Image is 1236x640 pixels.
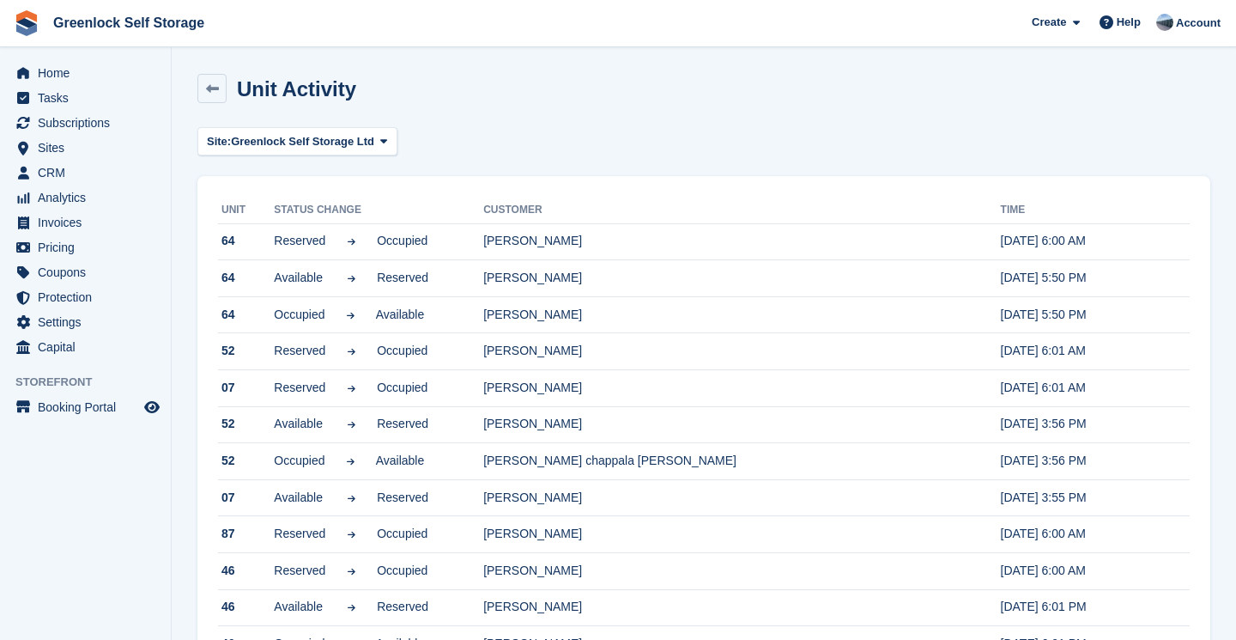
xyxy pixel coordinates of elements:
span: Occupied [274,306,324,324]
td: 46 [218,553,274,590]
img: Jamie Hamilton [1156,14,1173,31]
td: [PERSON_NAME] [483,589,1000,626]
a: menu [9,86,162,110]
span: Reserved [274,232,325,250]
td: [PERSON_NAME] [483,260,1000,297]
span: Greenlock Self Storage Ltd [231,133,374,150]
td: 64 [218,223,274,260]
h1: Unit Activity [237,77,356,101]
td: [PERSON_NAME] [483,479,1000,516]
a: Preview store [142,397,162,418]
time: 2025-09-27 05:00:50 UTC [1001,234,1086,247]
span: Reserved [377,489,428,507]
a: menu [9,260,162,284]
span: Tasks [38,86,141,110]
time: 2025-09-21 14:55:56 UTC [1001,491,1087,504]
a: menu [9,136,162,160]
a: menu [9,210,162,235]
span: Reserved [274,342,325,360]
a: menu [9,285,162,309]
span: Capital [38,335,141,359]
span: Available [376,452,427,470]
span: Available [274,415,325,433]
span: Occupied [377,525,428,543]
time: 2025-09-19 05:00:41 UTC [1001,564,1086,577]
span: Reserved [274,562,325,580]
a: menu [9,186,162,210]
td: 52 [218,406,274,443]
span: Invoices [38,210,141,235]
th: Status change [274,197,483,224]
span: CRM [38,161,141,185]
time: 2025-09-26 16:50:27 UTC [1001,308,1087,321]
span: Reserved [377,269,428,287]
span: Reserved [377,598,428,616]
td: [PERSON_NAME] [483,553,1000,590]
td: 52 [218,443,274,480]
span: Booking Portal [38,395,141,419]
td: [PERSON_NAME] [483,296,1000,333]
td: 46 [218,589,274,626]
a: menu [9,111,162,135]
td: [PERSON_NAME] [483,406,1000,443]
a: menu [9,395,162,419]
img: stora-icon-8386f47178a22dfd0bd8f6a31ec36ba5ce8667c1dd55bd0f319d3a0aa187defe.svg [14,10,39,36]
span: Available [274,489,325,507]
td: 07 [218,370,274,407]
th: Unit [218,197,274,224]
a: Greenlock Self Storage [46,9,211,37]
span: Pricing [38,235,141,259]
td: [PERSON_NAME] [483,516,1000,553]
th: Customer [483,197,1000,224]
td: [PERSON_NAME] chappala [PERSON_NAME] [483,443,1000,480]
time: 2025-09-22 05:01:17 UTC [1001,344,1086,357]
span: Reserved [274,379,325,397]
span: Occupied [274,452,324,470]
time: 2025-09-21 14:56:50 UTC [1001,417,1087,430]
button: Site: Greenlock Self Storage Ltd [197,127,397,155]
span: Occupied [377,232,428,250]
time: 2025-09-18 17:01:31 UTC [1001,600,1087,613]
td: 07 [218,479,274,516]
td: [PERSON_NAME] [483,370,1000,407]
span: Reserved [377,415,428,433]
a: menu [9,161,162,185]
span: Occupied [377,562,428,580]
time: 2025-09-26 16:50:55 UTC [1001,271,1087,284]
span: Reserved [274,525,325,543]
span: Sites [38,136,141,160]
span: Help [1117,14,1141,31]
span: Coupons [38,260,141,284]
span: Home [38,61,141,85]
td: 52 [218,333,274,370]
span: Settings [38,310,141,334]
a: menu [9,335,162,359]
span: Storefront [15,374,171,391]
td: 64 [218,296,274,333]
td: 64 [218,260,274,297]
th: Time [1001,197,1190,224]
span: Available [274,598,325,616]
span: Available [376,306,427,324]
td: [PERSON_NAME] [483,223,1000,260]
span: Subscriptions [38,111,141,135]
span: Analytics [38,186,141,210]
span: Account [1176,15,1221,32]
span: Occupied [377,342,428,360]
span: Available [274,269,325,287]
a: menu [9,235,162,259]
td: 87 [218,516,274,553]
time: 2025-09-19 05:00:42 UTC [1001,527,1086,540]
time: 2025-09-21 14:56:33 UTC [1001,454,1087,467]
a: menu [9,310,162,334]
td: [PERSON_NAME] [483,333,1000,370]
span: Site: [207,133,231,150]
time: 2025-09-22 05:01:16 UTC [1001,381,1086,394]
span: Occupied [377,379,428,397]
span: Create [1032,14,1066,31]
a: menu [9,61,162,85]
span: Protection [38,285,141,309]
